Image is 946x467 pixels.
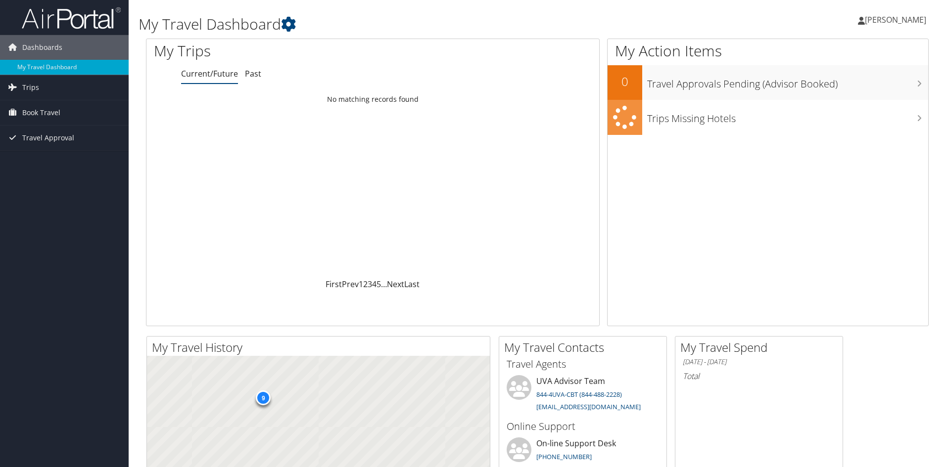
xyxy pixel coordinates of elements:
h3: Travel Agents [507,357,659,371]
a: Trips Missing Hotels [608,100,928,135]
a: 844-4UVA-CBT (844-488-2228) [536,390,622,399]
span: Book Travel [22,100,60,125]
a: 2 [363,279,368,290]
span: Trips [22,75,39,100]
a: 1 [359,279,363,290]
li: UVA Advisor Team [502,375,664,416]
div: 9 [256,390,271,405]
h1: My Action Items [608,41,928,61]
a: 0Travel Approvals Pending (Advisor Booked) [608,65,928,100]
h6: Total [683,371,835,382]
h3: Travel Approvals Pending (Advisor Booked) [647,72,928,91]
a: Current/Future [181,68,238,79]
h1: My Trips [154,41,403,61]
a: First [326,279,342,290]
a: 3 [368,279,372,290]
td: No matching records found [146,90,599,108]
h1: My Travel Dashboard [139,14,670,35]
a: [PERSON_NAME] [858,5,936,35]
span: Travel Approval [22,126,74,150]
a: Past [245,68,261,79]
a: 5 [377,279,381,290]
h2: My Travel Contacts [504,339,666,356]
h2: My Travel History [152,339,490,356]
span: Dashboards [22,35,62,60]
h3: Trips Missing Hotels [647,107,928,126]
a: [EMAIL_ADDRESS][DOMAIN_NAME] [536,402,641,411]
a: [PHONE_NUMBER] [536,452,592,461]
h6: [DATE] - [DATE] [683,357,835,367]
h2: My Travel Spend [680,339,843,356]
a: Last [404,279,420,290]
span: … [381,279,387,290]
img: airportal-logo.png [22,6,121,30]
a: Prev [342,279,359,290]
span: [PERSON_NAME] [865,14,926,25]
h3: Online Support [507,420,659,433]
a: 4 [372,279,377,290]
a: Next [387,279,404,290]
h2: 0 [608,73,642,90]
